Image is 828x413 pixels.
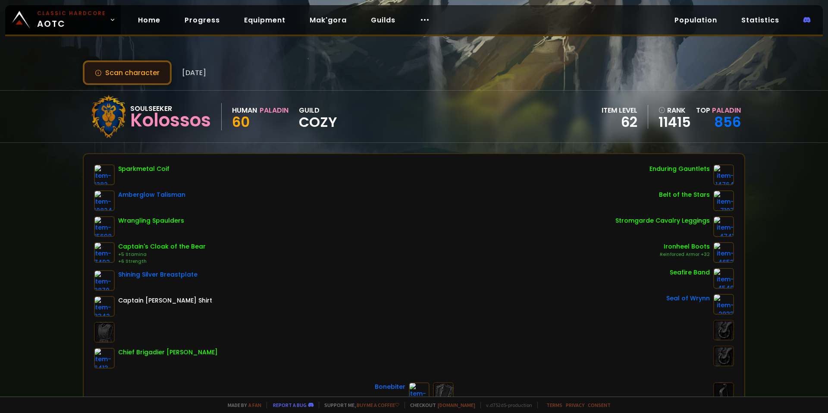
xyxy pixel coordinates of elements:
a: Progress [178,11,227,29]
div: Bonebiter [375,382,405,391]
div: Sparkmetal Coif [118,164,169,173]
img: item-6830 [409,382,430,403]
span: Cozy [299,116,337,129]
span: 60 [232,112,250,132]
span: [DATE] [182,67,206,78]
div: item level [602,105,637,116]
a: 856 [714,112,741,132]
a: Mak'gora [303,11,354,29]
a: Population [668,11,724,29]
a: 11415 [659,116,691,129]
div: Chief Brigadier [PERSON_NAME] [118,348,218,357]
img: item-4653 [713,242,734,263]
div: Captain [PERSON_NAME] Shirt [118,296,212,305]
div: Shining Silver Breastplate [118,270,198,279]
div: Kolossos [130,114,211,127]
div: Seal of Wrynn [666,294,710,303]
div: rank [659,105,691,116]
img: item-4741 [713,216,734,237]
div: +6 Strength [118,258,206,265]
img: item-10824 [94,190,115,211]
div: Soulseeker [130,103,211,114]
a: Report a bug [273,402,307,408]
div: Human [232,105,257,116]
img: item-4549 [713,268,734,289]
div: Ironheel Boots [660,242,710,251]
img: item-1282 [94,164,115,185]
div: 62 [602,116,637,129]
a: Consent [588,402,611,408]
div: Top [696,105,741,116]
div: Stromgarde Cavalry Leggings [615,216,710,225]
a: Privacy [566,402,584,408]
a: Classic HardcoreAOTC [5,5,121,35]
div: Paladin [260,105,289,116]
span: Made by [223,402,261,408]
img: item-7107 [713,190,734,211]
div: Amberglow Talisman [118,190,185,199]
a: Terms [546,402,562,408]
div: Wrangling Spaulders [118,216,184,225]
span: Support me, [319,402,399,408]
div: +5 Stamina [118,251,206,258]
span: v. d752d5 - production [480,402,532,408]
small: Classic Hardcore [37,9,106,17]
a: Guilds [364,11,402,29]
img: item-2870 [94,270,115,291]
img: item-15698 [94,216,115,237]
span: AOTC [37,9,106,30]
a: Buy me a coffee [357,402,399,408]
div: Captain's Cloak of the Bear [118,242,206,251]
img: item-3342 [94,296,115,317]
div: Reinforced Armor +32 [660,251,710,258]
span: Checkout [405,402,475,408]
a: Equipment [237,11,292,29]
img: item-6413 [94,348,115,369]
img: item-7492 [94,242,115,263]
button: Scan character [83,60,172,85]
div: Seafire Band [670,268,710,277]
img: item-2933 [713,294,734,315]
div: Belt of the Stars [659,190,710,199]
div: guild [299,105,337,129]
div: Enduring Gauntlets [649,164,710,173]
a: Home [131,11,167,29]
img: item-14764 [713,164,734,185]
a: [DOMAIN_NAME] [438,402,475,408]
a: Statistics [734,11,786,29]
a: a fan [248,402,261,408]
span: Paladin [712,105,741,115]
